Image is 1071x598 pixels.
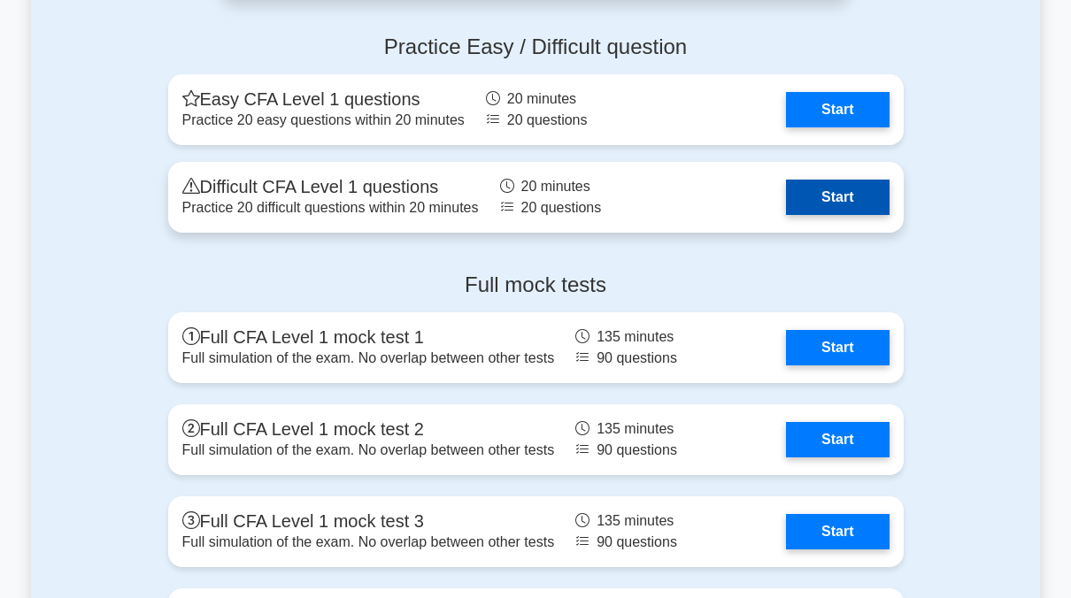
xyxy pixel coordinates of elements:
a: Start [786,180,889,215]
a: Start [786,422,889,457]
a: Start [786,514,889,549]
h4: Practice Easy / Difficult question [168,34,904,60]
a: Start [786,330,889,365]
h4: Full mock tests [168,272,904,298]
a: Start [786,92,889,127]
